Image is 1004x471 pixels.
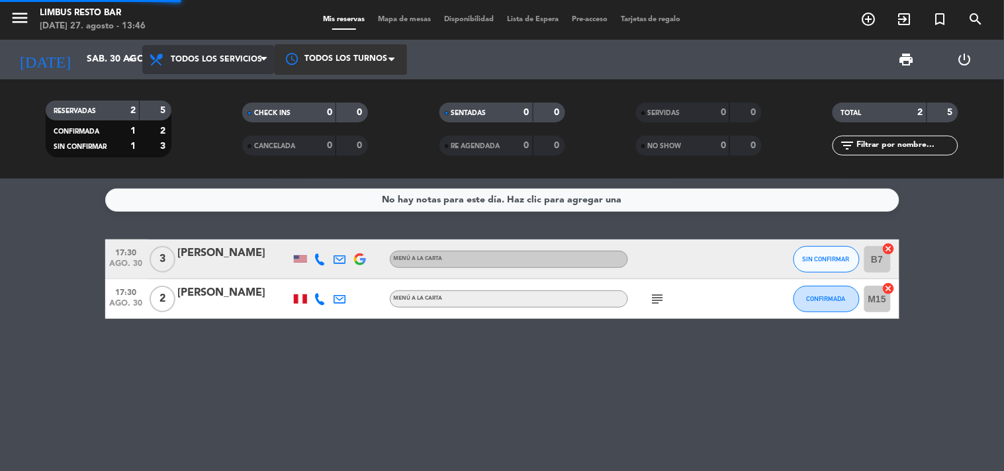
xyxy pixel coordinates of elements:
[936,40,994,79] div: LOG OUT
[357,108,365,117] strong: 0
[10,8,30,32] button: menu
[316,16,371,23] span: Mis reservas
[918,108,923,117] strong: 2
[721,108,726,117] strong: 0
[841,110,861,116] span: TOTAL
[650,291,666,307] i: subject
[178,284,291,302] div: [PERSON_NAME]
[394,256,443,261] span: MENÚ A LA CARTA
[110,299,143,314] span: ago. 30
[855,138,958,153] input: Filtrar por nombre...
[327,108,332,117] strong: 0
[794,246,860,273] button: SIN CONFIRMAR
[794,286,860,312] button: CONFIRMADA
[10,8,30,28] i: menu
[150,286,175,312] span: 2
[160,106,168,115] strong: 5
[110,244,143,259] span: 17:30
[524,108,529,117] strong: 0
[614,16,688,23] span: Tarjetas de regalo
[383,193,622,208] div: No hay notas para este día. Haz clic para agregar una
[648,110,680,116] span: SERVIDAS
[110,284,143,299] span: 17:30
[554,108,562,117] strong: 0
[54,144,107,150] span: SIN CONFIRMAR
[899,52,915,67] span: print
[254,110,291,116] span: CHECK INS
[803,255,850,263] span: SIN CONFIRMAR
[254,143,295,150] span: CANCELADA
[948,108,956,117] strong: 5
[882,242,895,255] i: cancel
[648,143,682,150] span: NO SHOW
[968,11,984,27] i: search
[721,141,726,150] strong: 0
[178,245,291,262] div: [PERSON_NAME]
[437,16,500,23] span: Disponibilidad
[565,16,614,23] span: Pre-acceso
[40,20,146,33] div: [DATE] 27. agosto - 13:46
[130,126,136,136] strong: 1
[160,142,168,151] strong: 3
[500,16,565,23] span: Lista de Espera
[54,128,99,135] span: CONFIRMADA
[40,7,146,20] div: Limbus Resto Bar
[957,52,973,67] i: power_settings_new
[357,141,365,150] strong: 0
[171,55,262,64] span: Todos los servicios
[451,143,500,150] span: RE AGENDADA
[110,259,143,275] span: ago. 30
[933,11,948,27] i: turned_in_not
[371,16,437,23] span: Mapa de mesas
[524,141,529,150] strong: 0
[130,106,136,115] strong: 2
[839,138,855,153] i: filter_list
[394,296,443,301] span: MENÚ A LA CARTA
[10,45,80,74] i: [DATE]
[751,108,758,117] strong: 0
[897,11,913,27] i: exit_to_app
[123,52,139,67] i: arrow_drop_down
[554,141,562,150] strong: 0
[861,11,877,27] i: add_circle_outline
[451,110,486,116] span: SENTADAS
[130,142,136,151] strong: 1
[751,141,758,150] strong: 0
[327,141,332,150] strong: 0
[354,253,366,265] img: google-logo.png
[807,295,846,302] span: CONFIRMADA
[150,246,175,273] span: 3
[54,108,96,114] span: RESERVADAS
[882,282,895,295] i: cancel
[160,126,168,136] strong: 2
